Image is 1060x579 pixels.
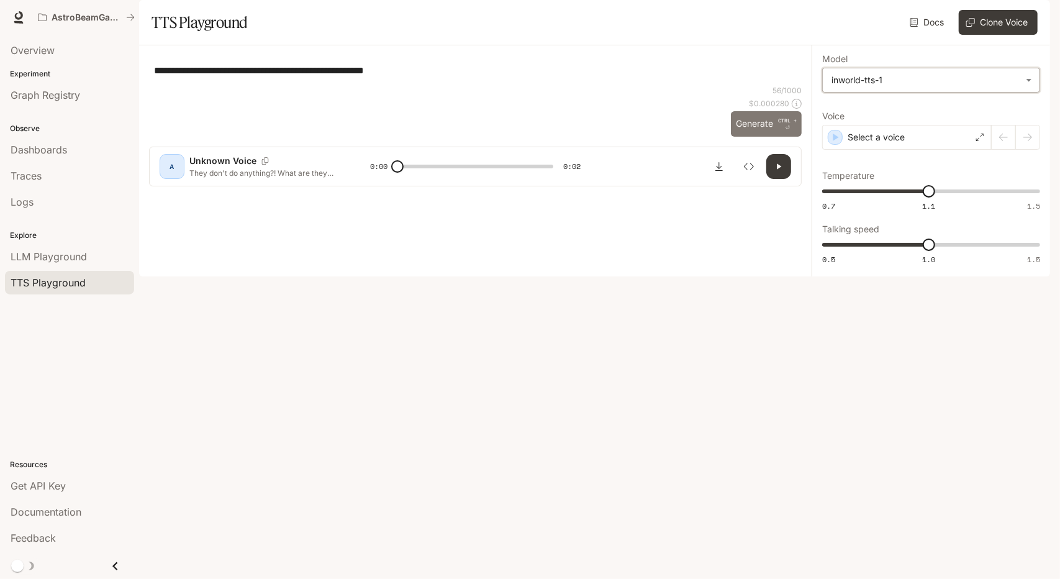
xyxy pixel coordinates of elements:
[189,155,256,167] p: Unknown Voice
[922,201,935,211] span: 1.1
[370,160,387,173] span: 0:00
[52,12,121,23] p: AstroBeamGame
[822,225,879,234] p: Talking speed
[848,131,905,144] p: Select a voice
[152,10,248,35] h1: TTS Playground
[778,117,797,124] p: CTRL +
[822,171,874,180] p: Temperature
[1027,254,1040,265] span: 1.5
[162,157,182,176] div: A
[822,112,845,121] p: Voice
[736,154,761,179] button: Inspect
[822,254,835,265] span: 0.5
[189,167,340,178] p: They don't do anything?! What are they like decorations?
[1027,201,1040,211] span: 1.5
[778,117,797,132] p: ⏎
[822,55,848,63] p: Model
[32,5,140,30] button: All workspaces
[707,154,732,179] button: Download audio
[831,74,1020,86] div: inworld-tts-1
[922,254,935,265] span: 1.0
[822,201,835,211] span: 0.7
[959,10,1038,35] button: Clone Voice
[563,160,581,173] span: 0:02
[907,10,949,35] a: Docs
[256,157,274,165] button: Copy Voice ID
[731,111,802,137] button: GenerateCTRL +⏎
[772,85,802,96] p: 56 / 1000
[823,68,1040,92] div: inworld-tts-1
[749,98,789,109] p: $ 0.000280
